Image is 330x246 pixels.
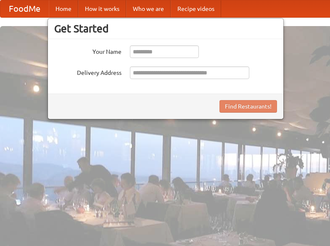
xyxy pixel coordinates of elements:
[126,0,171,17] a: Who we are
[219,100,277,113] button: Find Restaurants!
[54,66,121,77] label: Delivery Address
[171,0,221,17] a: Recipe videos
[78,0,126,17] a: How it works
[54,22,277,35] h3: Get Started
[49,0,78,17] a: Home
[0,0,49,17] a: FoodMe
[54,45,121,56] label: Your Name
